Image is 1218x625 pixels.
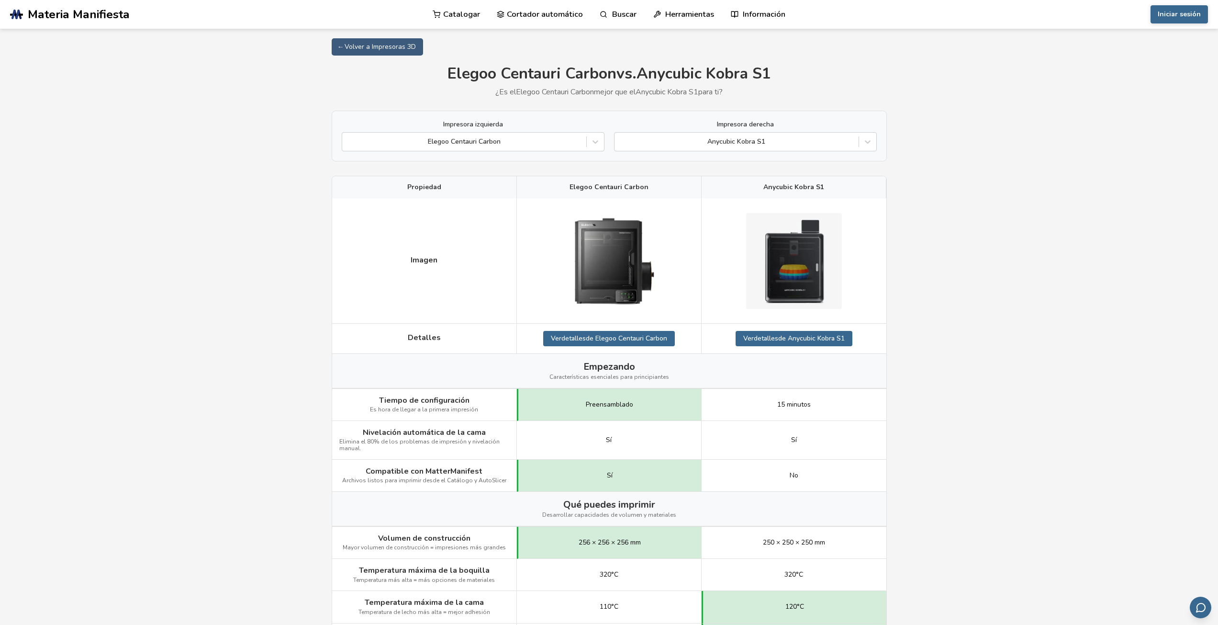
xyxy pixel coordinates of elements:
[28,6,130,23] font: Materia Manifiesta
[358,608,490,616] font: Temperatura de lecho más alta = mejor adhesión
[790,471,798,480] font: No
[570,182,648,192] font: Elegoo Centauri Carbon
[495,87,516,97] font: ¿Es el
[408,332,441,343] font: Detalles
[586,400,633,409] font: Preensamblado
[353,576,495,584] font: Temperatura más alta = más opciones de materiales
[612,9,637,20] font: Buscar
[561,205,657,316] img: Elegoo Centauri Carbon
[378,533,470,544] font: Volumen de construcción
[583,360,635,373] font: Empezando
[370,406,478,413] font: Es hora de llegar a la primera impresión
[543,331,675,346] a: Verdetallesde Elegoo Centauri Carbon
[785,602,804,611] font: 120°C
[542,511,676,519] font: Desarrollar capacidades de volumen y materiales
[549,373,669,381] font: Características esenciales para principiantes
[347,138,349,146] input: Elegoo Centauri Carbon
[606,435,612,444] font: Sí
[594,87,636,97] font: mejor que el
[763,182,824,192] font: Anycubic Kobra S1
[342,477,506,484] font: Archivos listos para imprimir desde el Catálogo y AutoSlicer
[698,87,723,97] font: para ti?
[379,395,469,406] font: Tiempo de configuración
[607,471,613,480] font: Sí
[763,538,825,547] font: 250 × 250 × 250 mm
[366,466,482,477] font: Compatible con MatterManifest
[365,597,484,608] font: Temperatura máxima de la cama
[600,602,618,611] font: 110°C
[754,334,778,343] font: detalles
[332,38,423,56] a: ← Volver a Impresoras 3D
[443,120,503,129] font: Impresora izquierda
[777,400,811,409] font: 15 minutos
[407,182,441,192] font: Propiedad
[561,334,586,343] font: detalles
[579,538,641,547] font: 256 × 256 × 256 mm
[784,570,803,579] font: 320°C
[616,63,637,84] font: vs.
[411,255,437,265] font: Imagen
[516,87,594,97] font: Elegoo Centauri Carbon
[736,331,852,346] a: Verdetallesde Anycubic Kobra S1
[1151,5,1208,23] button: Iniciar sesión
[586,334,667,343] font: de Elegoo Centauri Carbon
[778,334,845,343] font: de Anycubic Kobra S1
[339,438,500,452] font: Elimina el 80% de los problemas de impresión y nivelación manual.
[359,565,490,576] font: Temperatura máxima de la boquilla
[637,63,771,84] font: Anycubic Kobra S1
[600,570,618,579] font: 320°C
[717,120,774,129] font: Impresora derecha
[343,544,506,551] font: Mayor volumen de construcción = impresiones más grandes
[447,63,616,84] font: Elegoo Centauri Carbon
[665,9,714,20] font: Herramientas
[443,9,480,20] font: Catalogar
[507,9,583,20] font: Cortador automático
[1158,10,1201,19] font: Iniciar sesión
[363,427,486,438] font: Nivelación automática de la cama
[339,42,416,51] font: ← Volver a Impresoras 3D
[743,334,754,343] font: Ver
[551,334,561,343] font: Ver
[1190,597,1211,618] button: Enviar comentarios por correo electrónico
[619,138,621,146] input: Anycubic Kobra S1
[743,9,785,20] font: Información
[746,213,842,309] img: Anycubic Kobra S1
[791,435,797,444] font: Sí
[636,87,698,97] font: Anycubic Kobra S1
[563,498,655,511] font: Qué puedes imprimir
